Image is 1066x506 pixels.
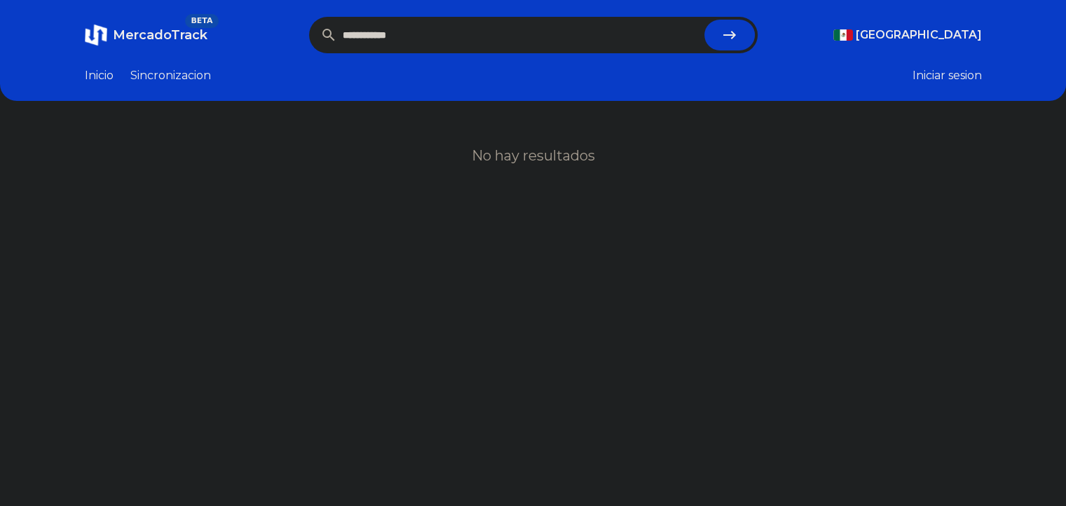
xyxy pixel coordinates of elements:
img: Mexico [833,29,853,41]
img: MercadoTrack [85,24,107,46]
a: Sincronizacion [130,67,211,84]
h1: No hay resultados [472,146,595,165]
a: MercadoTrackBETA [85,24,207,46]
button: Iniciar sesion [913,67,982,84]
span: MercadoTrack [113,27,207,43]
button: [GEOGRAPHIC_DATA] [833,27,982,43]
span: [GEOGRAPHIC_DATA] [856,27,982,43]
a: Inicio [85,67,114,84]
span: BETA [185,14,218,28]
